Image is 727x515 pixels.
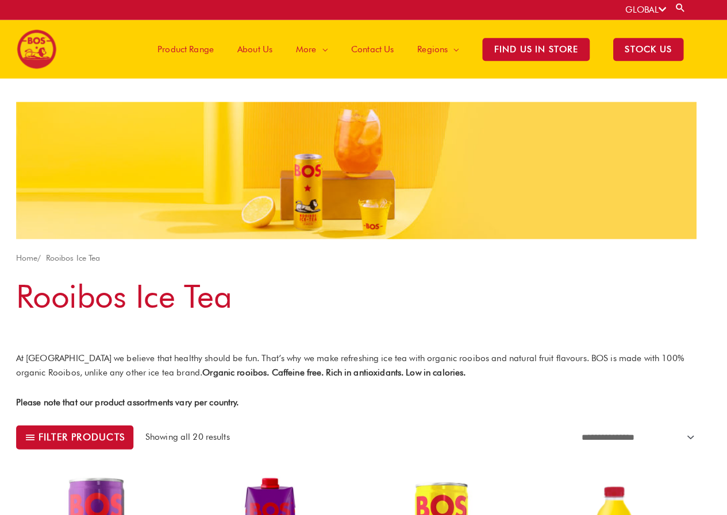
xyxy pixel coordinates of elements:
[424,31,453,65] span: Regions
[604,20,696,77] a: STOCK US
[157,20,236,77] a: Product Range
[236,20,293,77] a: About Us
[30,268,697,312] h1: Rooibos Ice Tea
[305,31,325,65] span: More
[676,2,687,13] a: Search button
[293,20,347,77] a: More
[578,417,697,440] select: Shop order
[347,20,412,77] a: Contact Us
[487,37,593,60] span: Find Us in Store
[30,344,697,373] p: At [GEOGRAPHIC_DATA] we believe that healthy should be fun. That’s why we make refreshing ice tea...
[30,389,249,400] strong: Please note that our product assortments vary per country.
[616,37,684,60] span: STOCK US
[31,29,70,68] img: BOS logo finals-200px
[359,31,401,65] span: Contact Us
[30,246,697,260] nav: Breadcrumb
[30,248,52,257] a: Home
[169,31,224,65] span: Product Range
[157,422,240,435] p: Showing all 20 results
[149,20,696,77] nav: Site Navigation
[30,417,146,441] button: Filter products
[412,20,476,77] a: Regions
[628,5,667,15] a: GLOBAL
[52,424,137,433] span: Filter products
[247,31,282,65] span: About Us
[476,20,604,77] a: Find Us in Store
[213,360,471,370] strong: Organic rooibos. Caffeine free. Rich in antioxidants. Low in calories.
